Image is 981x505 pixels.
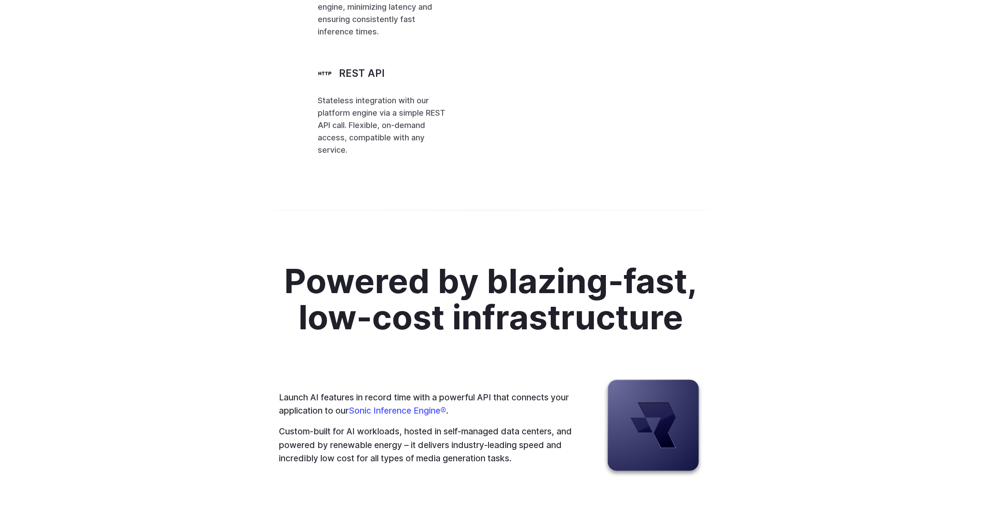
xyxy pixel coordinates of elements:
[279,390,575,417] p: Launch AI features in record time with a powerful API that connects your application to our .
[339,66,385,80] h3: REST API
[349,405,446,415] a: Sonic Inference Engine®
[245,263,737,336] h2: Powered by blazing-fast, low-cost infrastructure
[318,94,447,157] p: Stateless integration with our platform engine via a simple REST API call. Flexible, on-demand ac...
[279,424,575,465] p: Custom-built for AI workloads, hosted in self-managed data centers, and powered by renewable ener...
